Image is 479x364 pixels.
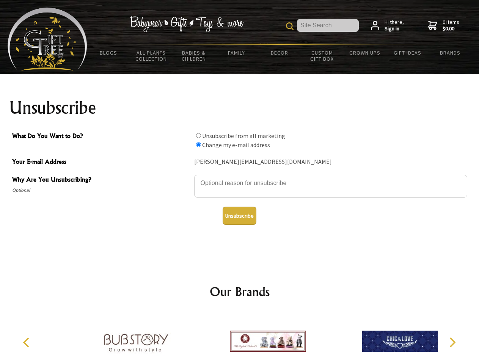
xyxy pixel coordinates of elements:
[429,45,472,61] a: Brands
[444,334,460,351] button: Next
[196,142,201,147] input: What Do You Want to Do?
[301,45,344,67] a: Custom Gift Box
[87,45,130,61] a: BLOGS
[12,175,190,186] span: Why Are You Unsubscribing?
[385,19,404,32] span: Hi there,
[12,131,190,142] span: What Do You Want to Do?
[15,282,464,301] h2: Our Brands
[9,99,470,117] h1: Unsubscribe
[215,45,258,61] a: Family
[202,141,270,149] label: Change my e-mail address
[343,45,386,61] a: Grown Ups
[258,45,301,61] a: Decor
[385,25,404,32] strong: Sign in
[130,16,243,32] img: Babywear - Gifts - Toys & more
[194,175,467,198] textarea: Why Are You Unsubscribing?
[223,207,256,225] button: Unsubscribe
[12,186,190,195] span: Optional
[202,132,285,140] label: Unsubscribe from all marketing
[196,133,201,138] input: What Do You Want to Do?
[12,157,190,168] span: Your E-mail Address
[443,25,459,32] strong: $0.00
[194,156,467,168] div: [PERSON_NAME][EMAIL_ADDRESS][DOMAIN_NAME]
[173,45,215,67] a: Babies & Children
[297,19,359,32] input: Site Search
[8,8,87,71] img: Babyware - Gifts - Toys and more...
[428,19,459,32] a: 0 items$0.00
[286,22,294,30] img: product search
[371,19,404,32] a: Hi there,Sign in
[130,45,173,67] a: All Plants Collection
[19,334,36,351] button: Previous
[443,19,459,32] span: 0 items
[386,45,429,61] a: Gift Ideas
